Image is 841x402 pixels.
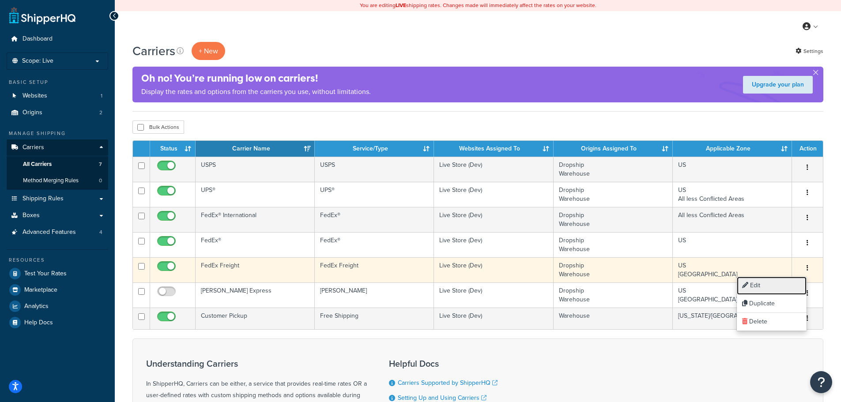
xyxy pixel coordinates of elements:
td: FedEx® [315,232,434,257]
a: Edit [737,277,807,295]
td: US [673,232,792,257]
a: Upgrade your plan [743,76,813,94]
span: 7 [99,161,102,168]
span: All Carriers [23,161,52,168]
td: Dropship Warehouse [554,207,673,232]
th: Service/Type: activate to sort column ascending [315,141,434,157]
td: FedEx Freight [315,257,434,282]
th: Status: activate to sort column ascending [150,141,196,157]
span: Dashboard [23,35,53,43]
h3: Understanding Carriers [146,359,367,368]
span: Scope: Live [22,57,53,65]
td: Dropship Warehouse [554,257,673,282]
span: 4 [99,229,102,236]
td: Customer Pickup [196,308,315,329]
span: Marketplace [24,286,57,294]
h3: Helpful Docs [389,359,504,368]
span: Boxes [23,212,40,219]
span: Shipping Rules [23,195,64,203]
button: Bulk Actions [132,120,184,134]
td: FedEx® [196,232,315,257]
div: Basic Setup [7,79,108,86]
td: Dropship Warehouse [554,282,673,308]
a: Marketplace [7,282,108,298]
span: Method Merging Rules [23,177,79,184]
a: Boxes [7,207,108,224]
a: Help Docs [7,315,108,331]
td: Dropship Warehouse [554,157,673,182]
td: UPS® [196,182,315,207]
a: Method Merging Rules 0 [7,173,108,189]
th: Action [792,141,823,157]
span: 1 [101,92,102,100]
td: Live Store (Dev) [434,207,553,232]
td: US [GEOGRAPHIC_DATA] [673,282,792,308]
a: Duplicate [737,295,807,313]
h4: Oh no! You’re running low on carriers! [141,71,371,86]
td: USPS [315,157,434,182]
a: Settings [796,45,823,57]
th: Websites Assigned To: activate to sort column ascending [434,141,553,157]
a: Analytics [7,298,108,314]
td: Live Store (Dev) [434,308,553,329]
h1: Carriers [132,42,175,60]
span: Carriers [23,144,44,151]
a: Delete [737,313,807,331]
span: 0 [99,177,102,184]
td: All less Conflicted Areas [673,207,792,232]
td: Live Store (Dev) [434,282,553,308]
td: USPS [196,157,315,182]
a: Carriers [7,139,108,156]
li: Carriers [7,139,108,190]
span: Help Docs [24,319,53,327]
span: Websites [23,92,47,100]
td: Warehouse [554,308,673,329]
li: Origins [7,105,108,121]
li: Advanced Features [7,224,108,240]
td: [US_STATE]/[GEOGRAPHIC_DATA] [673,308,792,329]
li: All Carriers [7,156,108,173]
td: FedEx Freight [196,257,315,282]
div: Resources [7,256,108,264]
td: US [GEOGRAPHIC_DATA] [673,257,792,282]
td: US All less Conflicted Areas [673,182,792,207]
a: All Carriers 7 [7,156,108,173]
a: Websites 1 [7,88,108,104]
a: Origins 2 [7,105,108,121]
span: Test Your Rates [24,270,67,278]
td: Dropship Warehouse [554,232,673,257]
td: [PERSON_NAME] Express [196,282,315,308]
li: Websites [7,88,108,104]
a: Dashboard [7,31,108,47]
a: Test Your Rates [7,266,108,282]
td: UPS® [315,182,434,207]
b: LIVE [396,1,406,9]
td: [PERSON_NAME] [315,282,434,308]
th: Origins Assigned To: activate to sort column ascending [554,141,673,157]
th: Carrier Name: activate to sort column ascending [196,141,315,157]
p: Display the rates and options from the carriers you use, without limitations. [141,86,371,98]
td: Live Store (Dev) [434,257,553,282]
td: Live Store (Dev) [434,182,553,207]
a: Carriers Supported by ShipperHQ [398,378,498,387]
button: + New [192,42,225,60]
th: Applicable Zone: activate to sort column ascending [673,141,792,157]
span: Analytics [24,303,49,310]
span: Advanced Features [23,229,76,236]
span: 2 [99,109,102,116]
a: ShipperHQ Home [9,7,75,24]
button: Open Resource Center [810,371,832,393]
td: Live Store (Dev) [434,232,553,257]
td: Free Shipping [315,308,434,329]
a: Advanced Features 4 [7,224,108,240]
td: FedEx® International [196,207,315,232]
td: FedEx® [315,207,434,232]
a: Shipping Rules [7,191,108,207]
